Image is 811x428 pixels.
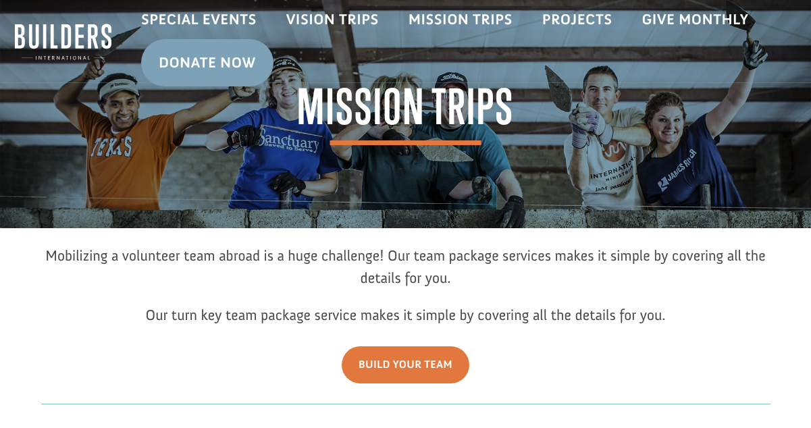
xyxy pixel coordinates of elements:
[342,346,469,383] a: Build Your Team
[15,21,111,63] img: Builders International
[45,246,766,287] span: Mobilizing a volunteer team abroad is a huge challenge! Our team package services makes it simple...
[141,39,273,86] a: Donate Now
[145,306,665,324] span: Our turn key team package service makes it simple by covering all the details for you.
[297,83,514,144] span: Mission Trips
